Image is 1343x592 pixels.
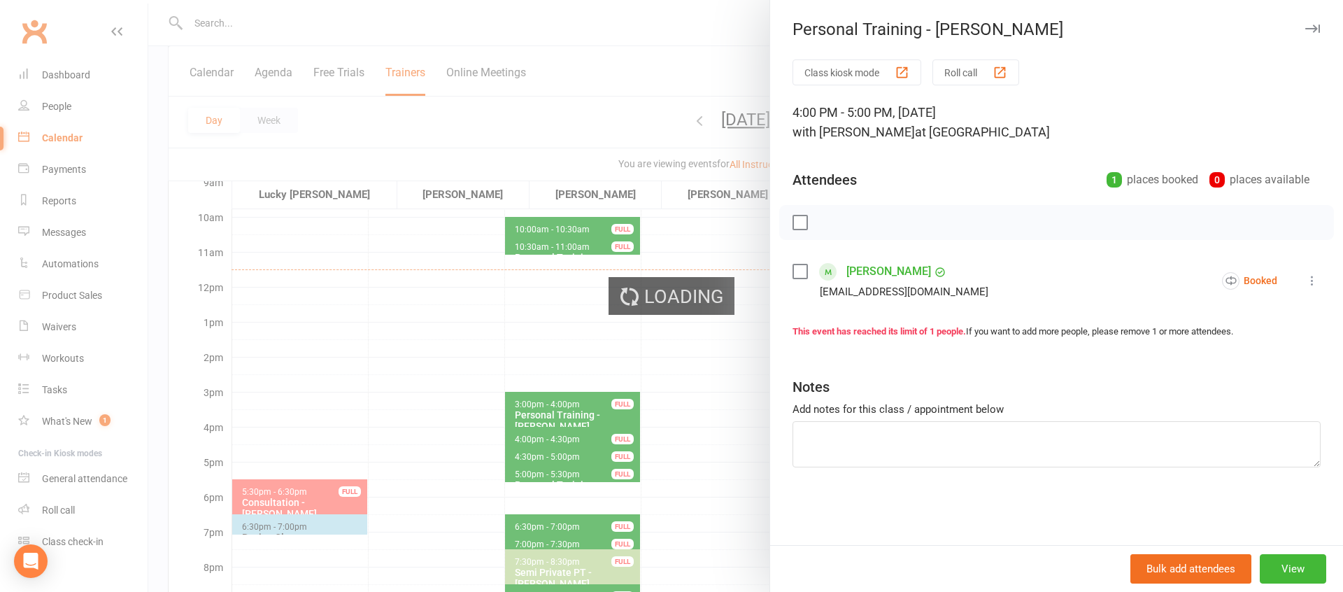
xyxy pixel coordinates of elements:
[1209,172,1225,188] div: 0
[793,325,1321,339] div: If you want to add more people, please remove 1 or more attendees.
[1222,272,1277,290] div: Booked
[915,125,1050,139] span: at [GEOGRAPHIC_DATA]
[1107,170,1198,190] div: places booked
[793,125,915,139] span: with [PERSON_NAME]
[1260,554,1326,584] button: View
[793,401,1321,418] div: Add notes for this class / appointment below
[793,103,1321,142] div: 4:00 PM - 5:00 PM, [DATE]
[793,377,830,397] div: Notes
[820,283,988,301] div: [EMAIL_ADDRESS][DOMAIN_NAME]
[1107,172,1122,188] div: 1
[793,326,966,337] strong: This event has reached its limit of 1 people.
[932,59,1019,85] button: Roll call
[846,260,931,283] a: [PERSON_NAME]
[793,170,857,190] div: Attendees
[14,544,48,578] div: Open Intercom Messenger
[770,20,1343,39] div: Personal Training - [PERSON_NAME]
[793,59,921,85] button: Class kiosk mode
[1209,170,1309,190] div: places available
[1130,554,1251,584] button: Bulk add attendees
